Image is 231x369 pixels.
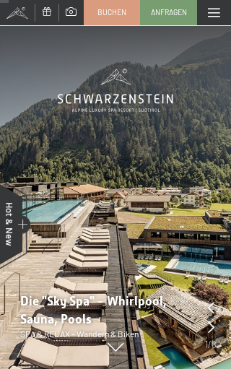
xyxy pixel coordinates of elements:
[141,1,196,25] a: Anfragen
[20,294,167,326] span: Die "Sky Spa" - Whirlpool, Sauna, Pools
[212,339,217,352] span: 8
[97,7,126,18] span: Buchen
[4,203,15,247] span: Hot & New
[84,1,140,25] a: Buchen
[208,339,212,352] span: /
[205,339,208,352] span: 1
[20,329,139,339] span: SPA & RELAX - Wandern & Biken
[151,7,187,18] span: Anfragen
